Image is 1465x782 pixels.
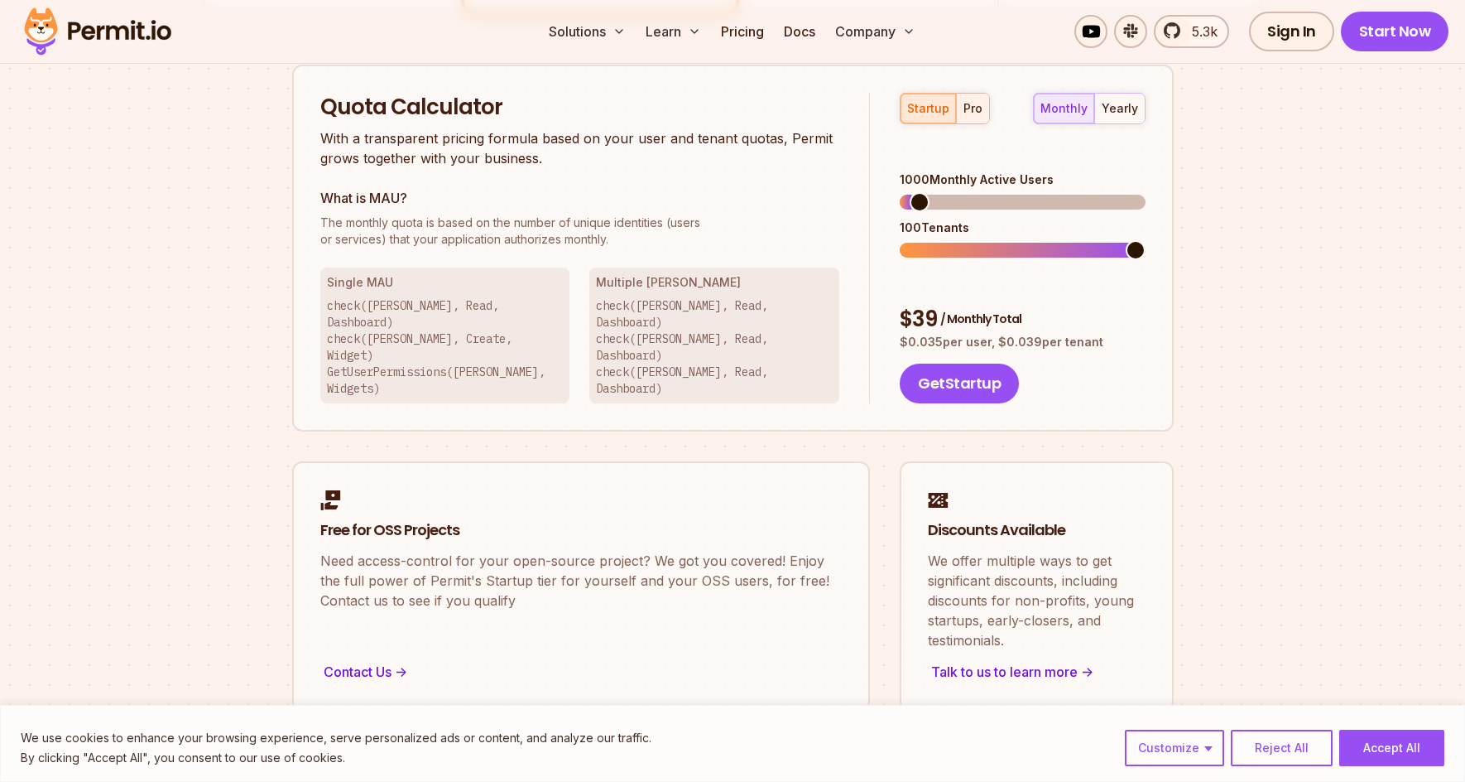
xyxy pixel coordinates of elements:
div: 100 Tenants [900,220,1145,236]
a: Start Now [1341,12,1449,51]
a: Pricing [714,15,771,48]
button: Company [829,15,922,48]
button: Reject All [1231,730,1333,766]
p: check([PERSON_NAME], Read, Dashboard) check([PERSON_NAME], Create, Widget) GetUserPermissions([PE... [327,297,564,397]
span: -> [395,662,407,682]
div: Contact Us [320,660,842,683]
a: Docs [777,15,822,48]
div: pro [963,100,982,117]
div: $ 39 [900,305,1145,335]
h3: What is MAU? [320,188,840,208]
p: By clicking "Accept All", you consent to our use of cookies. [21,748,651,768]
p: check([PERSON_NAME], Read, Dashboard) check([PERSON_NAME], Read, Dashboard) check([PERSON_NAME], ... [596,297,833,397]
p: Need access-control for your open-source project? We got you covered! Enjoy the full power of Per... [320,551,842,611]
h3: Multiple [PERSON_NAME] [596,274,833,291]
button: Customize [1125,730,1224,766]
p: With a transparent pricing formula based on your user and tenant quotas, Permit grows together wi... [320,128,840,168]
h2: Quota Calculator [320,93,840,123]
h2: Discounts Available [928,520,1146,541]
p: We offer multiple ways to get significant discounts, including discounts for non-profits, young s... [928,551,1146,650]
a: Free for OSS ProjectsNeed access-control for your open-source project? We got you covered! Enjoy ... [292,461,870,712]
span: The monthly quota is based on the number of unique identities (users [320,215,840,231]
span: 5.3k [1182,22,1218,41]
button: Accept All [1339,730,1444,766]
p: We use cookies to enhance your browsing experience, serve personalized ads or content, and analyz... [21,728,651,748]
a: Sign In [1249,12,1334,51]
p: $ 0.035 per user, $ 0.039 per tenant [900,334,1145,350]
button: Solutions [542,15,632,48]
a: 5.3k [1154,15,1229,48]
div: yearly [1102,100,1138,117]
p: or services) that your application authorizes monthly. [320,215,840,248]
span: -> [1081,662,1093,682]
a: Discounts AvailableWe offer multiple ways to get significant discounts, including discounts for n... [900,461,1174,712]
h2: Free for OSS Projects [320,520,842,541]
button: Learn [639,15,708,48]
span: / Monthly Total [940,311,1021,327]
img: Permit logo [17,3,179,60]
h3: Single MAU [327,274,564,291]
div: Talk to us to learn more [928,660,1146,683]
button: GetStartup [900,364,1019,403]
div: 1000 Monthly Active Users [900,171,1145,188]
